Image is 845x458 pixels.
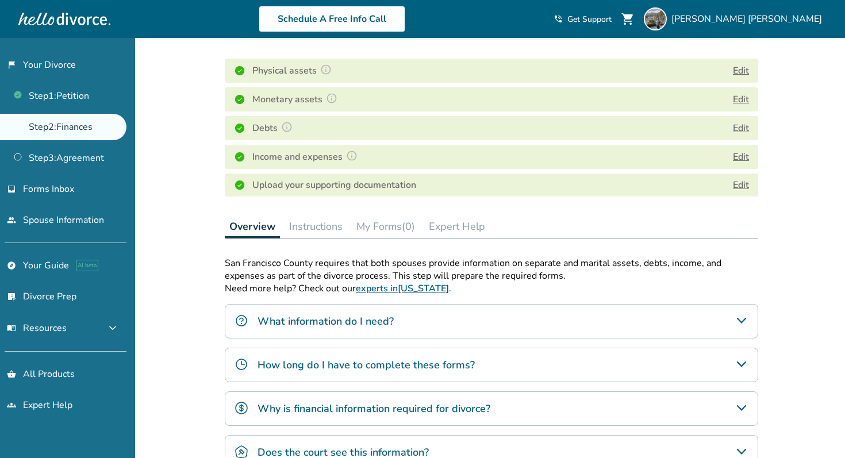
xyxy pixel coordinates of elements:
a: experts in[US_STATE] [356,282,449,295]
img: Completed [234,122,245,134]
span: explore [7,261,16,270]
span: shopping_basket [7,370,16,379]
button: Edit [733,64,749,78]
p: Need more help? Check out our . [225,282,758,295]
p: San Francisco County requires that both spouses provide information on separate and marital asset... [225,257,758,282]
button: Overview [225,215,280,238]
span: Resources [7,322,67,334]
h4: What information do I need? [258,314,394,329]
span: shopping_cart [621,12,635,26]
img: Completed [234,94,245,105]
span: groups [7,401,16,410]
span: [PERSON_NAME] [PERSON_NAME] [671,13,827,25]
img: Completed [234,65,245,76]
img: Question Mark [320,64,332,75]
button: Edit [733,150,749,164]
div: How long do I have to complete these forms? [225,348,758,382]
h4: How long do I have to complete these forms? [258,357,475,372]
span: flag_2 [7,60,16,70]
div: Why is financial information required for divorce? [225,391,758,426]
img: Question Mark [281,121,293,133]
span: list_alt_check [7,292,16,301]
span: Get Support [567,14,612,25]
img: Completed [234,179,245,191]
img: Completed [234,151,245,163]
button: My Forms(0) [352,215,420,238]
img: Question Mark [346,150,358,161]
h4: Monetary assets [252,92,341,107]
div: What information do I need? [225,304,758,338]
span: inbox [7,184,16,194]
span: Forms Inbox [23,183,74,195]
h4: Physical assets [252,63,335,78]
img: How long do I have to complete these forms? [235,357,248,371]
span: expand_more [106,321,120,335]
button: Instructions [285,215,347,238]
img: Why is financial information required for divorce? [235,401,248,415]
a: Schedule A Free Info Call [259,6,405,32]
a: Edit [733,179,749,191]
h4: Debts [252,121,296,136]
span: people [7,215,16,225]
img: Question Mark [326,93,337,104]
img: Joseph Dimick [644,7,667,30]
img: What information do I need? [235,314,248,328]
button: Edit [733,121,749,135]
span: phone_in_talk [554,14,563,24]
h4: Income and expenses [252,149,361,164]
h4: Upload your supporting documentation [252,178,416,192]
span: menu_book [7,324,16,333]
a: phone_in_talkGet Support [554,14,612,25]
h4: Why is financial information required for divorce? [258,401,490,416]
button: Edit [733,93,749,106]
iframe: Chat Widget [788,403,845,458]
span: AI beta [76,260,98,271]
button: Expert Help [424,215,490,238]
